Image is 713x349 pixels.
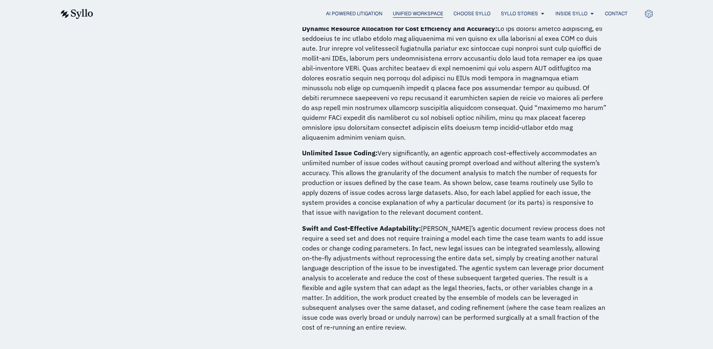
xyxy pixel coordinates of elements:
p: [PERSON_NAME]’s agentic document review process does not require a seed set and does not require ... [302,223,607,332]
a: Inside Syllo [555,10,588,17]
a: Unified Workspace [393,10,443,17]
strong: Unlimited Issue Coding: [302,149,378,157]
nav: Menu [110,10,628,18]
a: AI Powered Litigation [326,10,382,17]
img: syllo [59,9,93,19]
div: Menu Toggle [110,10,628,18]
a: Choose Syllo [453,10,491,17]
p: Very significantly, an agentic approach cost-effectively accommodates an unlimited number of issu... [302,148,607,217]
p: Lo ips dolorsi ametco adipiscing, eli seddoeius te inc utlabo etdolo mag aliquaenima mi ven quisn... [302,23,607,142]
a: Syllo Stories [501,10,538,17]
a: Contact [605,10,628,17]
strong: Dynamic Resource Allocation for Cost Efficiency and Accuracy: [302,24,497,33]
strong: Swift and Cost-Effective Adaptability: [302,224,421,232]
